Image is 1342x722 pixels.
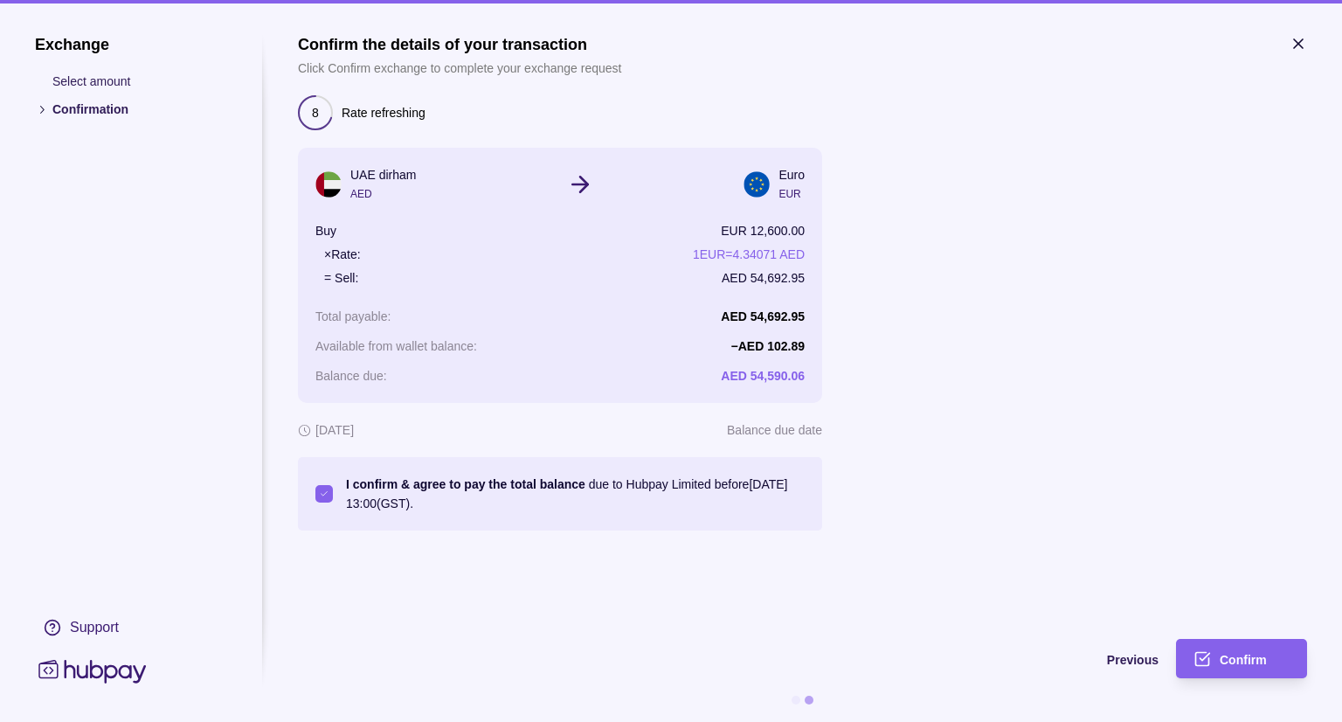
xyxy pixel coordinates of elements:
[324,245,361,264] p: × Rate:
[693,245,805,264] p: 1 EUR = 4.34071 AED
[350,184,416,204] p: AED
[721,369,805,383] p: AED 54,590.06
[315,369,387,383] p: Balance due :
[315,420,354,440] p: [DATE]
[298,59,621,78] p: Click Confirm exchange to complete your exchange request
[70,618,119,637] div: Support
[346,477,585,491] p: I confirm & agree to pay the total balance
[346,475,805,513] p: due to Hubpay Limited before [DATE] 13:00 (GST).
[315,171,342,198] img: ae
[721,221,805,240] p: EUR 12,600.00
[312,103,319,122] p: 8
[778,165,805,184] p: Euro
[35,35,227,54] h1: Exchange
[744,171,770,198] img: eu
[298,35,621,54] h1: Confirm the details of your transaction
[315,309,391,323] p: Total payable :
[1220,653,1267,667] span: Confirm
[727,420,822,440] p: Balance due date
[1176,639,1307,678] button: Confirm
[324,268,358,288] p: = Sell:
[778,184,805,204] p: EUR
[52,72,227,91] p: Select amount
[298,639,1159,678] button: Previous
[342,103,425,122] p: Rate refreshing
[52,100,227,119] p: Confirmation
[1107,653,1159,667] span: Previous
[35,609,227,646] a: Support
[315,339,477,353] p: Available from wallet balance :
[350,165,416,184] p: UAE dirham
[722,268,805,288] p: AED 54,692.95
[721,309,805,323] p: AED 54,692.95
[731,339,805,353] p: − AED 102.89
[315,221,336,240] p: Buy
